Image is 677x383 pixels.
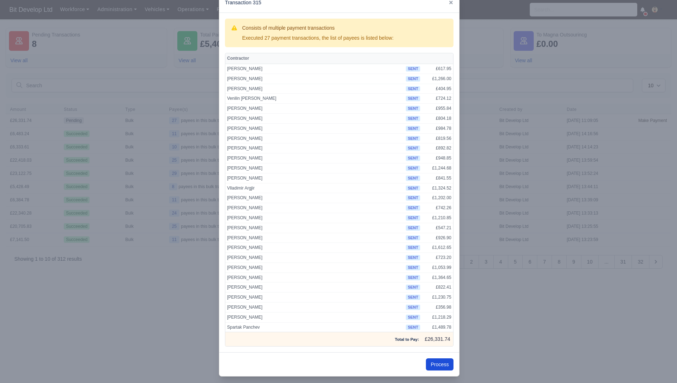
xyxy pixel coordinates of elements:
td: [PERSON_NAME] [225,74,404,84]
span: sent [406,146,420,151]
span: sent [406,205,420,211]
td: [PERSON_NAME] [225,223,404,233]
td: £892.82 [422,143,453,153]
td: [PERSON_NAME] [225,303,404,313]
span: sent [406,325,420,330]
span: sent [406,116,420,121]
td: £822.41 [422,283,453,293]
td: £1,266.00 [422,74,453,84]
td: £1,230.75 [422,293,453,303]
span: sent [406,136,420,141]
td: [PERSON_NAME] [225,173,404,183]
td: £617.95 [422,64,453,74]
span: sent [406,315,420,320]
span: sent [406,285,420,290]
span: sent [406,265,420,270]
td: [PERSON_NAME] [225,283,404,293]
span: sent [406,126,420,131]
span: sent [406,245,420,250]
td: £1,489.78 [422,322,453,332]
iframe: Chat Widget [641,349,677,383]
td: £819.56 [422,133,453,143]
td: £1,364.65 [422,272,453,283]
td: £1,202.00 [422,193,453,203]
td: £724.12 [422,94,453,104]
span: sent [406,76,420,82]
td: [PERSON_NAME] [225,253,404,263]
td: £26,331.74 [422,332,453,346]
span: sent [406,176,420,181]
span: sent [406,305,420,310]
td: [PERSON_NAME] [225,312,404,322]
td: £356.98 [422,303,453,313]
td: £841.55 [422,173,453,183]
div: Executed 27 payment transactions, the list of payees is listed below: [242,34,394,41]
td: £984.78 [422,123,453,133]
td: £1,324.52 [422,183,453,193]
span: sent [406,235,420,241]
span: sent [406,215,420,221]
td: [PERSON_NAME] [225,243,404,253]
td: [PERSON_NAME] [225,193,404,203]
td: [PERSON_NAME] [225,293,404,303]
button: Process [426,358,453,370]
td: £948.85 [422,153,453,163]
span: sent [406,186,420,191]
td: [PERSON_NAME] [225,104,404,114]
td: [PERSON_NAME] [225,133,404,143]
td: [PERSON_NAME] [225,113,404,123]
td: [PERSON_NAME] [225,163,404,173]
td: £1,612.65 [422,243,453,253]
span: sent [406,225,420,231]
td: Venilin [PERSON_NAME] [225,94,404,104]
td: £804.18 [422,113,453,123]
h3: Consists of multiple payment transactions [242,24,394,31]
td: [PERSON_NAME] [225,84,404,94]
span: sent [406,275,420,280]
span: sent [406,156,420,161]
td: £926.90 [422,233,453,243]
td: [PERSON_NAME] [225,153,404,163]
td: £404.95 [422,84,453,94]
td: £723.20 [422,253,453,263]
td: [PERSON_NAME] [225,143,404,153]
span: sent [406,106,420,111]
span: sent [406,166,420,171]
td: Vlladimir Argjir [225,183,404,193]
span: sent [406,86,420,92]
span: sent [406,295,420,300]
span: sent [406,195,420,201]
th: Contractor [225,53,404,64]
td: £547.21 [422,223,453,233]
td: [PERSON_NAME] [225,272,404,283]
td: [PERSON_NAME] [225,203,404,213]
span: sent [406,66,420,72]
td: £955.84 [422,104,453,114]
td: [PERSON_NAME] [225,123,404,133]
span: sent [406,255,420,260]
td: £1,053.99 [422,262,453,272]
span: sent [406,96,420,101]
strong: Total to Pay: [395,337,419,342]
td: [PERSON_NAME] [225,262,404,272]
td: £1,218.29 [422,312,453,322]
td: Spartak Panchev [225,322,404,332]
td: [PERSON_NAME] [225,213,404,223]
td: £1,210.85 [422,213,453,223]
td: £1,244.68 [422,163,453,173]
td: £742.26 [422,203,453,213]
td: [PERSON_NAME] [225,64,404,74]
td: [PERSON_NAME] [225,233,404,243]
